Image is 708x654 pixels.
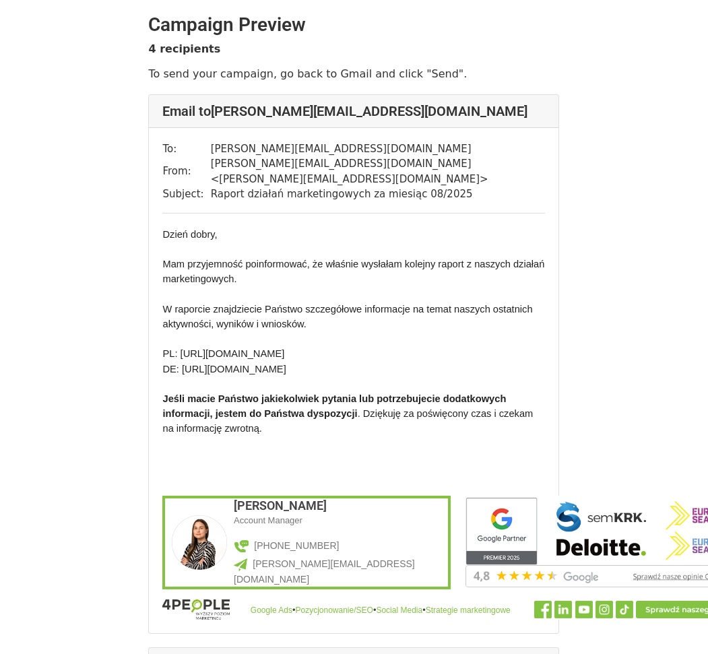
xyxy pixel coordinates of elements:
[162,599,229,620] img: ...
[292,605,296,615] span: •
[373,605,377,615] span: •
[234,558,247,571] img: ...
[162,229,217,240] span: Dzień dobry,
[234,515,302,525] span: Account Manager
[554,601,572,618] img: ...
[162,393,509,419] span: Jeśli macie Państwo jakiekolwiek pytania lub potrzebujecie dodatkowych informacji, jestem do Pańs...
[162,304,535,329] span: W raporcie znajdziecie Państwo szczegółowe informacje na temat naszych ostatnich aktywności, wyni...
[534,601,552,618] img: ...
[376,606,422,615] a: Social Media
[172,509,227,577] img: ...
[596,601,613,618] img: ...
[234,558,415,585] a: [PERSON_NAME][EMAIL_ADDRESS][DOMAIN_NAME]
[162,103,545,119] h4: Email to [PERSON_NAME][EMAIL_ADDRESS][DOMAIN_NAME]
[148,67,559,81] p: To send your campaign, go back to Gmail and click "Send".
[211,187,546,202] td: Raport działań marketingowych za miesiąc 08/2025
[254,540,339,551] a: [PHONE_NUMBER]
[575,601,593,618] img: ...
[465,498,537,565] img: ...
[556,501,646,562] img: ...
[162,141,210,157] td: To:
[148,42,220,55] strong: 4 recipients
[295,606,373,615] a: Pozycjonowanie/SEO
[162,187,210,202] td: Subject:
[422,605,426,615] span: •
[234,498,448,513] h2: [PERSON_NAME]
[211,141,546,157] td: [PERSON_NAME][EMAIL_ADDRESS][DOMAIN_NAME]
[426,606,511,615] a: Strategie marketingowe
[148,13,559,36] h2: Campaign Preview
[234,539,249,552] img: ...
[162,156,210,187] td: From:
[616,601,633,618] img: ...
[162,259,547,284] span: Mam przyjemność poinformować, że właśnie wysłałam kolejny raport z naszych działań marketingowych.
[251,606,292,615] a: Google Ads
[211,156,546,187] td: [PERSON_NAME][EMAIL_ADDRESS][DOMAIN_NAME] < [PERSON_NAME][EMAIL_ADDRESS][DOMAIN_NAME] >
[162,348,286,374] span: PL: [URL][DOMAIN_NAME] DE: [URL][DOMAIN_NAME]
